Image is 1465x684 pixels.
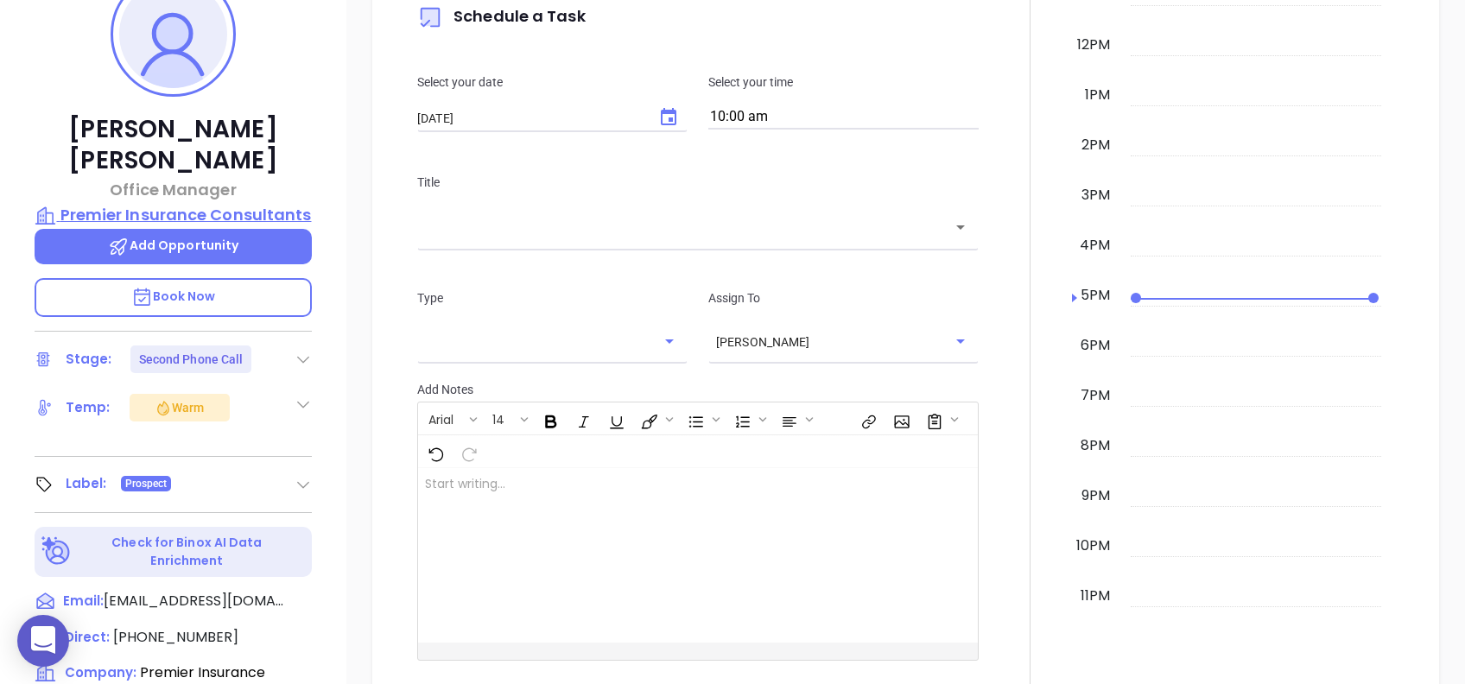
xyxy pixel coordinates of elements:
button: Open [657,329,682,353]
p: Select your date [417,73,688,92]
div: Label: [66,471,107,497]
span: Direct : [65,628,110,646]
span: Email: [63,591,104,613]
button: Open [948,215,973,239]
span: Surveys [917,404,962,434]
button: 14 [484,404,517,434]
div: 1pm [1081,85,1113,105]
span: [PHONE_NUMBER] [113,627,238,647]
span: Book Now [131,288,216,305]
button: Arial [420,404,466,434]
span: Insert Ordered List [726,404,771,434]
span: Underline [599,404,631,434]
input: MM/DD/YYYY [417,110,644,127]
span: Insert Unordered List [679,404,724,434]
span: Undo [419,437,450,466]
button: Open [948,329,973,353]
span: Bold [534,404,565,434]
span: Schedule a Task [417,5,586,27]
img: Ai-Enrich-DaqCidB-.svg [41,536,72,567]
div: 11pm [1077,586,1113,606]
button: Choose date, selected date is Aug 13, 2025 [651,100,686,135]
p: Office Manager [35,178,312,201]
p: Type [417,288,688,307]
span: Italic [567,404,598,434]
div: 3pm [1078,185,1113,206]
span: Arial [420,411,462,423]
div: 10pm [1073,535,1113,556]
span: Company: [65,663,136,681]
span: Add Opportunity [108,237,239,254]
div: 12pm [1074,35,1113,55]
p: Add Notes [417,380,979,399]
span: 14 [484,411,513,423]
span: Fill color or set the text color [632,404,677,434]
p: Title [417,173,979,192]
div: Stage: [66,346,112,372]
div: 6pm [1077,335,1113,356]
p: Select your time [708,73,979,92]
span: Font size [483,404,532,434]
div: 2pm [1078,135,1113,155]
div: 4pm [1076,235,1113,256]
div: Second Phone Call [139,345,244,373]
div: Warm [155,397,204,418]
div: 9pm [1078,485,1113,506]
span: Redo [452,437,483,466]
div: 5pm [1077,285,1113,306]
p: Assign To [708,288,979,307]
p: Check for Binox AI Data Enrichment [74,534,300,570]
span: Font family [419,404,481,434]
span: [EMAIL_ADDRESS][DOMAIN_NAME] [104,591,285,611]
span: Insert Image [885,404,916,434]
div: 8pm [1077,435,1113,456]
a: Premier Insurance Consultants [35,203,312,227]
span: Insert link [852,404,883,434]
div: Temp: [66,395,111,421]
span: Prospect [125,474,168,493]
p: [PERSON_NAME] [PERSON_NAME] [35,114,312,176]
div: 7pm [1077,385,1113,406]
span: Align [772,404,817,434]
